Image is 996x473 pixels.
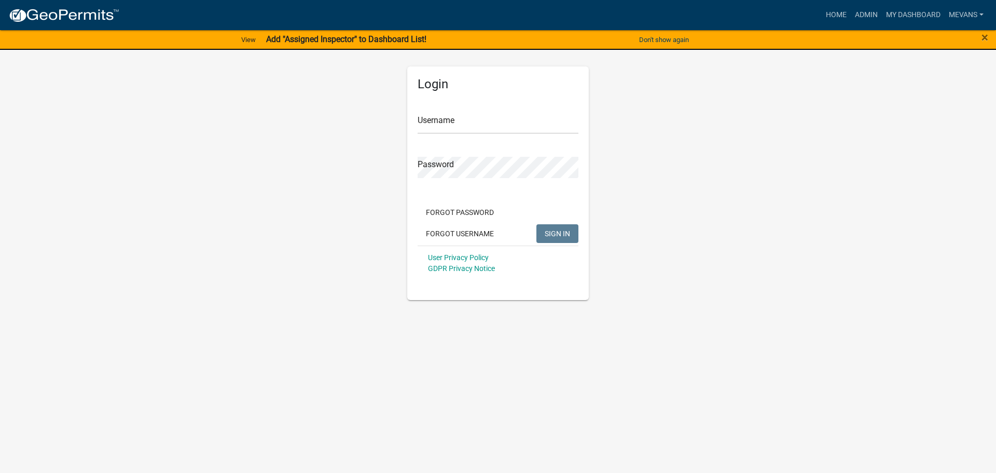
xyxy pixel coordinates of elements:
[981,31,988,44] button: Close
[428,264,495,273] a: GDPR Privacy Notice
[237,31,260,48] a: View
[418,224,502,243] button: Forgot Username
[545,229,570,237] span: SIGN IN
[851,5,882,25] a: Admin
[428,253,489,262] a: User Privacy Policy
[266,34,426,44] strong: Add "Assigned Inspector" to Dashboard List!
[635,31,693,48] button: Don't show again
[418,203,502,222] button: Forgot Password
[882,5,945,25] a: My Dashboard
[822,5,851,25] a: Home
[945,5,988,25] a: Mevans
[981,30,988,45] span: ×
[418,77,578,92] h5: Login
[536,224,578,243] button: SIGN IN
